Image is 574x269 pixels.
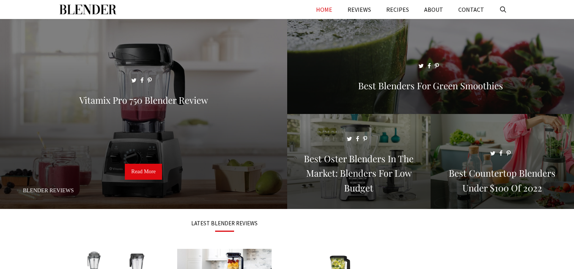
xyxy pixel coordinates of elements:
a: Read More [125,164,162,180]
a: Best Oster Blenders in the Market: Blenders for Low Budget [287,200,431,207]
h3: LATEST BLENDER REVIEWS [69,220,380,226]
a: Best Countertop Blenders Under $100 of 2022 [431,200,574,207]
a: Blender Reviews [23,187,74,193]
